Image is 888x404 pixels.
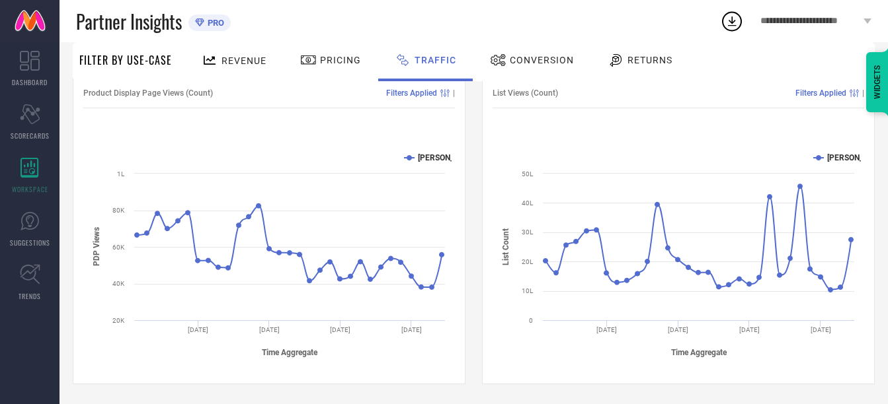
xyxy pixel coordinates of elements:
[188,326,208,333] text: [DATE]
[262,348,318,357] tspan: Time Aggregate
[453,88,455,98] span: |
[418,153,478,162] text: [PERSON_NAME]
[811,326,831,333] text: [DATE]
[204,18,224,28] span: PRO
[117,170,125,178] text: 1L
[386,88,437,98] span: Filters Applied
[79,52,172,68] span: Filter By Use-Case
[522,170,534,178] text: 50L
[415,55,456,65] span: Traffic
[12,184,48,194] span: WORKSPACE
[627,55,672,65] span: Returns
[510,55,574,65] span: Conversion
[10,238,50,248] span: SUGGESTIONS
[76,8,182,35] span: Partner Insights
[522,287,534,294] text: 10L
[112,280,125,287] text: 40K
[739,326,760,333] text: [DATE]
[12,77,48,87] span: DASHBOARD
[671,348,727,357] tspan: Time Aggregate
[720,9,744,33] div: Open download list
[529,317,533,324] text: 0
[112,207,125,214] text: 80K
[222,55,266,66] span: Revenue
[401,326,422,333] text: [DATE]
[827,153,887,162] text: [PERSON_NAME]
[596,326,617,333] text: [DATE]
[112,317,125,324] text: 20K
[11,131,50,141] span: SCORECARDS
[330,326,350,333] text: [DATE]
[522,258,534,265] text: 20L
[501,228,510,265] tspan: List Count
[668,326,688,333] text: [DATE]
[19,291,41,301] span: TRENDS
[259,326,280,333] text: [DATE]
[83,88,213,98] span: Product Display Page Views (Count)
[522,228,534,236] text: 30L
[112,244,125,251] text: 60K
[522,199,534,207] text: 40L
[92,227,101,266] tspan: PDP Views
[795,88,846,98] span: Filters Applied
[862,88,864,98] span: |
[320,55,361,65] span: Pricing
[493,88,558,98] span: List Views (Count)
